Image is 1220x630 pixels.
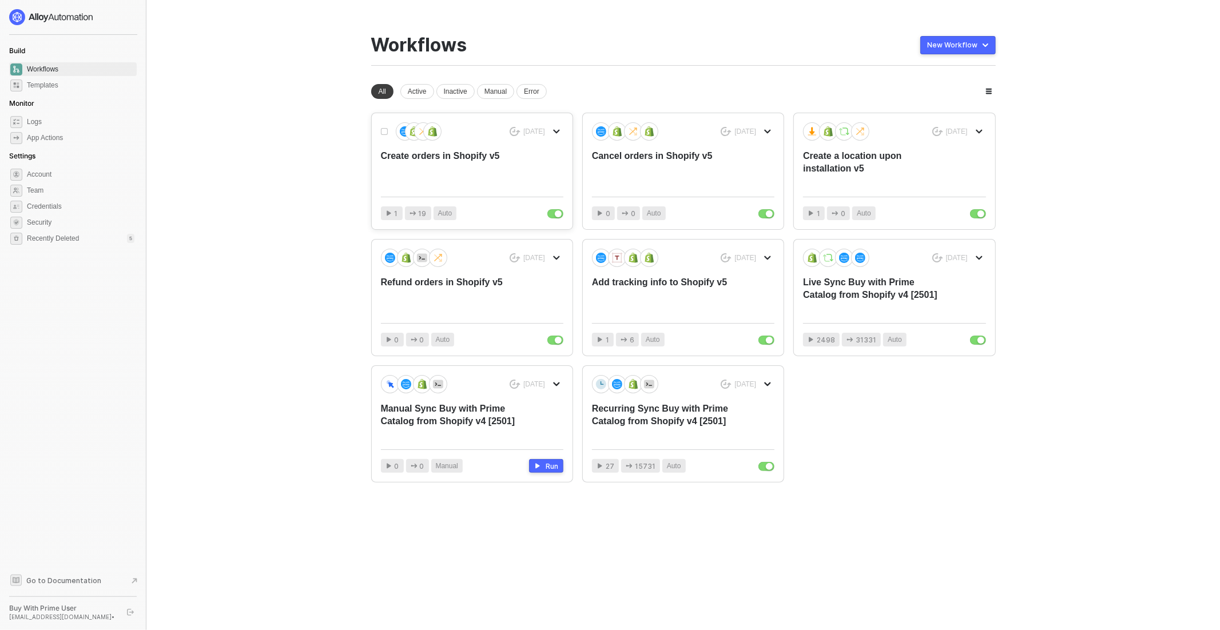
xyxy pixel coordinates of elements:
[418,126,428,137] img: icon
[764,381,771,388] span: icon-arrow-down
[621,336,627,343] span: icon-app-actions
[9,151,35,160] span: Settings
[411,336,418,343] span: icon-app-actions
[10,217,22,229] span: security
[817,208,820,219] span: 1
[976,128,983,135] span: icon-arrow-down
[606,208,610,219] span: 0
[764,128,771,135] span: icon-arrow-down
[510,253,520,263] span: icon-success-page
[409,126,419,137] img: icon
[823,126,833,137] img: icon
[932,127,943,137] span: icon-success-page
[529,459,563,473] button: Run
[27,234,79,244] span: Recently Deleted
[510,127,520,137] span: icon-success-page
[596,126,606,137] img: icon
[622,210,629,217] span: icon-app-actions
[10,575,22,586] span: documentation
[596,253,606,263] img: icon
[823,253,833,263] img: icon
[9,613,117,621] div: [EMAIL_ADDRESS][DOMAIN_NAME] •
[436,461,458,472] span: Manual
[646,334,660,345] span: Auto
[381,150,527,188] div: Create orders in Shopify v5
[129,575,140,587] span: document-arrow
[592,150,738,188] div: Cancel orders in Shopify v5
[400,84,434,99] div: Active
[626,462,633,469] span: icon-app-actions
[855,253,865,263] img: icon
[27,216,134,229] span: Security
[803,150,949,188] div: Create a location upon installation v5
[856,334,876,345] span: 31331
[644,126,654,137] img: icon
[127,234,134,243] div: 5
[27,200,134,213] span: Credentials
[420,461,424,472] span: 0
[10,201,22,213] span: credentials
[612,379,622,389] img: icon
[371,34,467,56] div: Workflows
[920,36,996,54] button: New Workflow
[628,379,638,389] img: icon
[596,379,606,389] img: icon
[27,133,63,143] div: App Actions
[9,573,137,587] a: Knowledge Base
[734,380,756,389] div: [DATE]
[635,461,655,472] span: 15731
[976,254,983,261] span: icon-arrow-down
[764,254,771,261] span: icon-arrow-down
[436,334,450,345] span: Auto
[630,334,634,345] span: 6
[9,9,94,25] img: logo
[928,41,978,50] div: New Workflow
[510,380,520,389] span: icon-success-page
[419,208,427,219] span: 19
[592,276,738,314] div: Add tracking info to Shopify v5
[734,253,756,263] div: [DATE]
[612,126,622,137] img: icon
[395,334,399,345] span: 0
[612,253,622,263] img: icon
[721,253,732,263] span: icon-success-page
[888,334,902,345] span: Auto
[27,62,134,76] span: Workflows
[667,461,681,472] span: Auto
[644,253,654,263] img: icon
[523,127,545,137] div: [DATE]
[438,208,452,219] span: Auto
[631,208,635,219] span: 0
[420,334,424,345] span: 0
[385,379,395,389] img: icon
[10,185,22,197] span: team
[946,253,968,263] div: [DATE]
[523,253,545,263] div: [DATE]
[10,233,22,245] span: settings
[395,208,398,219] span: 1
[606,461,614,472] span: 27
[436,84,475,99] div: Inactive
[417,253,427,263] img: icon
[592,402,738,440] div: Recurring Sync Buy with Prime Catalog from Shopify v4 [2501]
[27,184,134,197] span: Team
[523,380,545,389] div: [DATE]
[817,334,835,345] span: 2498
[10,132,22,144] span: icon-app-actions
[385,253,395,263] img: icon
[847,336,853,343] span: icon-app-actions
[10,79,22,91] span: marketplace
[832,210,838,217] span: icon-app-actions
[855,126,865,137] img: icon
[400,126,410,137] img: icon
[516,84,547,99] div: Error
[857,208,871,219] span: Auto
[546,461,558,471] div: Run
[946,127,968,137] div: [DATE]
[841,208,845,219] span: 0
[553,254,560,261] span: icon-arrow-down
[807,126,817,137] img: icon
[410,210,416,217] span: icon-app-actions
[803,276,949,314] div: Live Sync Buy with Prime Catalog from Shopify v4 [2501]
[433,379,443,389] img: icon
